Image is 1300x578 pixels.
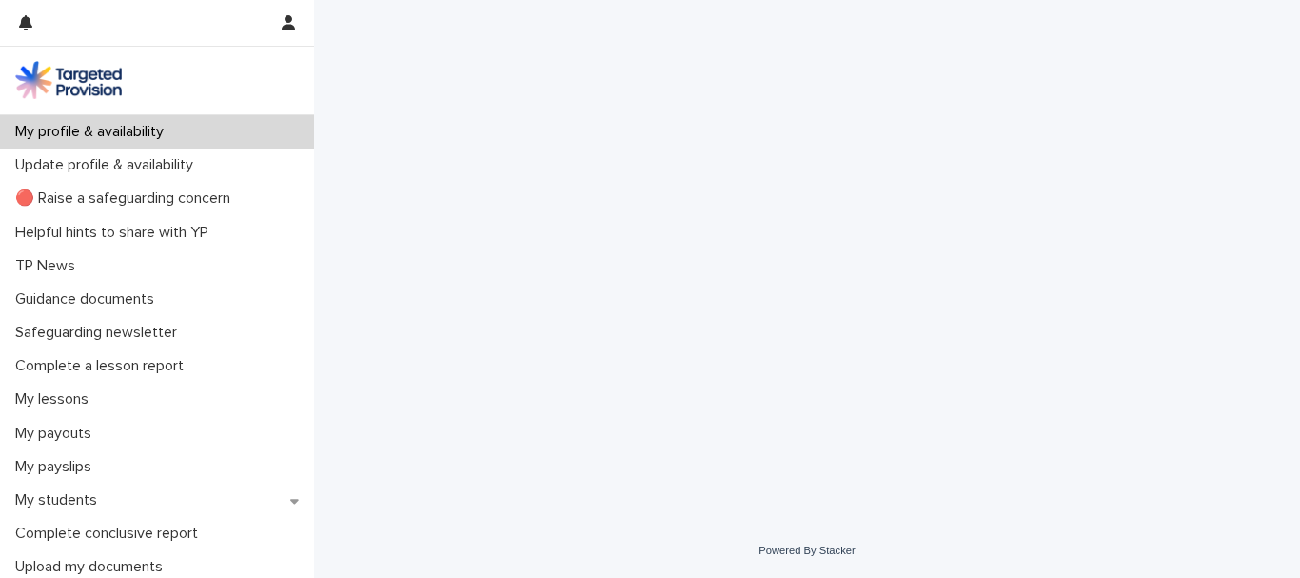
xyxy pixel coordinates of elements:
p: Helpful hints to share with YP [8,224,224,242]
img: M5nRWzHhSzIhMunXDL62 [15,61,122,99]
p: Update profile & availability [8,156,208,174]
p: Complete conclusive report [8,525,213,543]
p: My lessons [8,390,104,409]
p: My students [8,491,112,509]
p: 🔴 Raise a safeguarding concern [8,189,246,208]
a: Powered By Stacker [758,545,855,556]
p: My payslips [8,458,107,476]
p: Safeguarding newsletter [8,324,192,342]
p: TP News [8,257,90,275]
p: Guidance documents [8,290,169,309]
p: My payouts [8,425,107,443]
p: My profile & availability [8,123,179,141]
p: Upload my documents [8,558,178,576]
p: Complete a lesson report [8,357,199,375]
